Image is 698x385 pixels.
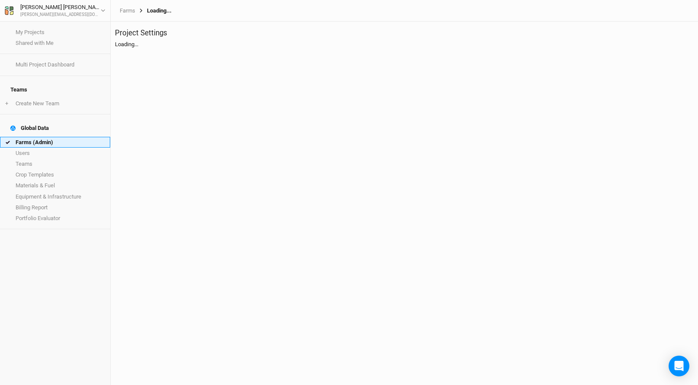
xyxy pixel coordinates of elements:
span: + [5,100,8,107]
h4: Teams [5,81,105,98]
h2: Project Settings [115,28,694,37]
div: [PERSON_NAME][EMAIL_ADDRESS][DOMAIN_NAME] [20,12,101,18]
button: [PERSON_NAME] [PERSON_NAME][PERSON_NAME][EMAIL_ADDRESS][DOMAIN_NAME] [4,3,106,18]
div: Global Data [10,125,49,132]
div: Loading... [115,28,694,48]
div: Loading... [135,7,172,14]
div: [PERSON_NAME] [PERSON_NAME] [20,3,101,12]
a: Farms [120,7,135,14]
div: Open Intercom Messenger [669,356,689,376]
